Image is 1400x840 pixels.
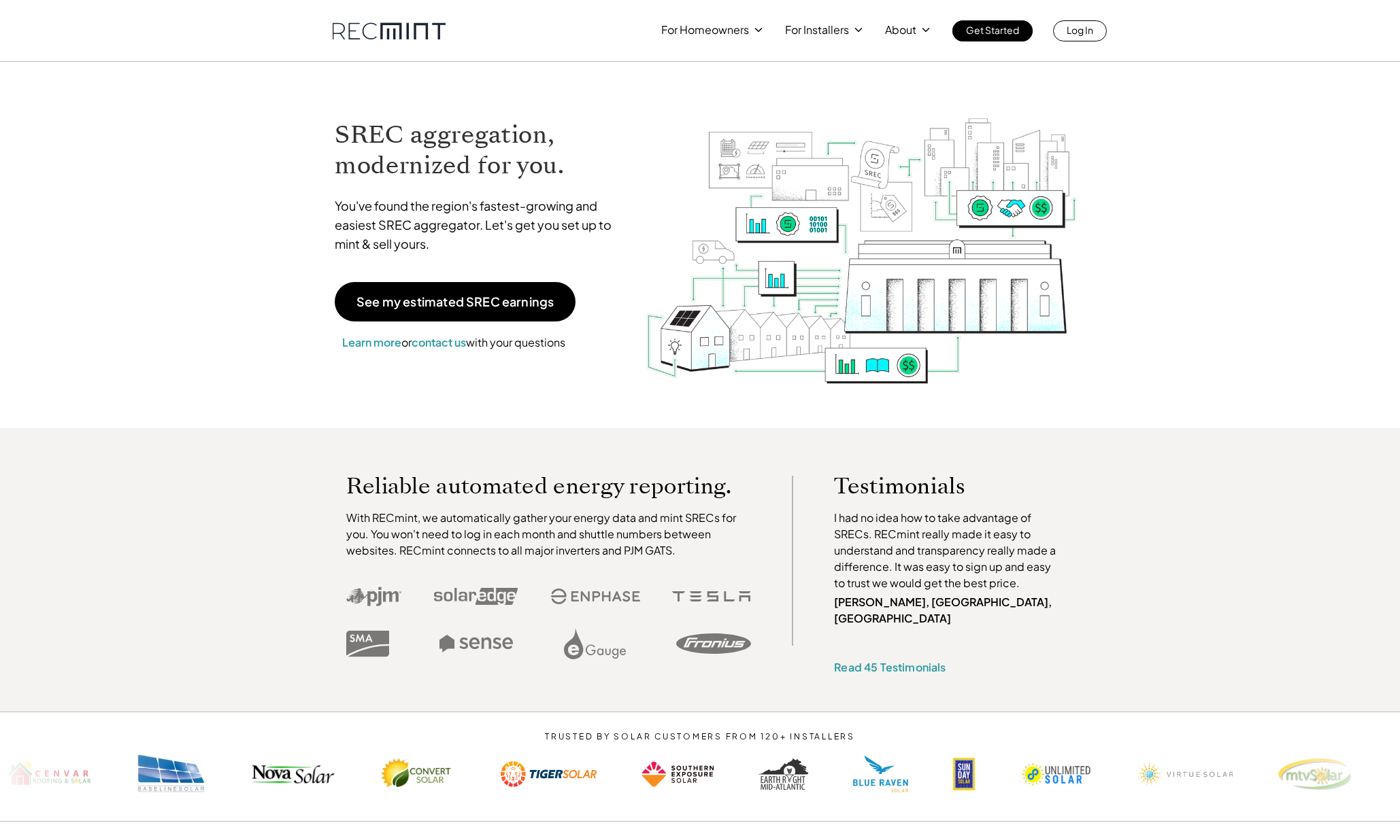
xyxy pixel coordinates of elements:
[952,20,1033,41] a: Get Started
[335,120,624,181] h1: SREC aggregation, modernized for you.
[335,334,573,351] p: or with your questions
[834,476,1037,496] p: Testimonials
[834,510,1063,591] p: I had no idea how to take advantage of SRECs. RECmint really made it easy to understand and trans...
[1053,20,1107,41] a: Log In
[356,296,554,308] p: See my estimated SREC earnings
[661,20,749,39] p: For Homeowners
[346,510,752,559] p: With RECmint, we automatically gather your energy data and mint SRECs for you. You won't need to ...
[885,20,916,39] p: About
[645,82,1079,387] img: RECmint value cycle
[342,335,401,349] a: Learn more
[346,476,752,496] p: Reliable automated energy reporting.
[834,594,1063,627] p: [PERSON_NAME], [GEOGRAPHIC_DATA], [GEOGRAPHIC_DATA]
[504,732,897,741] p: TRUSTED BY SOLAR CUSTOMERS FROM 120+ INSTALLERS
[335,196,624,253] p: You've found the region's fastest-growing and easiest SREC aggregator. Let's get you set up to mi...
[412,335,466,349] a: contact us
[785,20,849,39] p: For Installers
[1067,20,1093,39] p: Log In
[966,20,1019,39] p: Get Started
[834,660,946,674] a: Read 45 Testimonials
[335,282,576,321] a: See my estimated SREC earnings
